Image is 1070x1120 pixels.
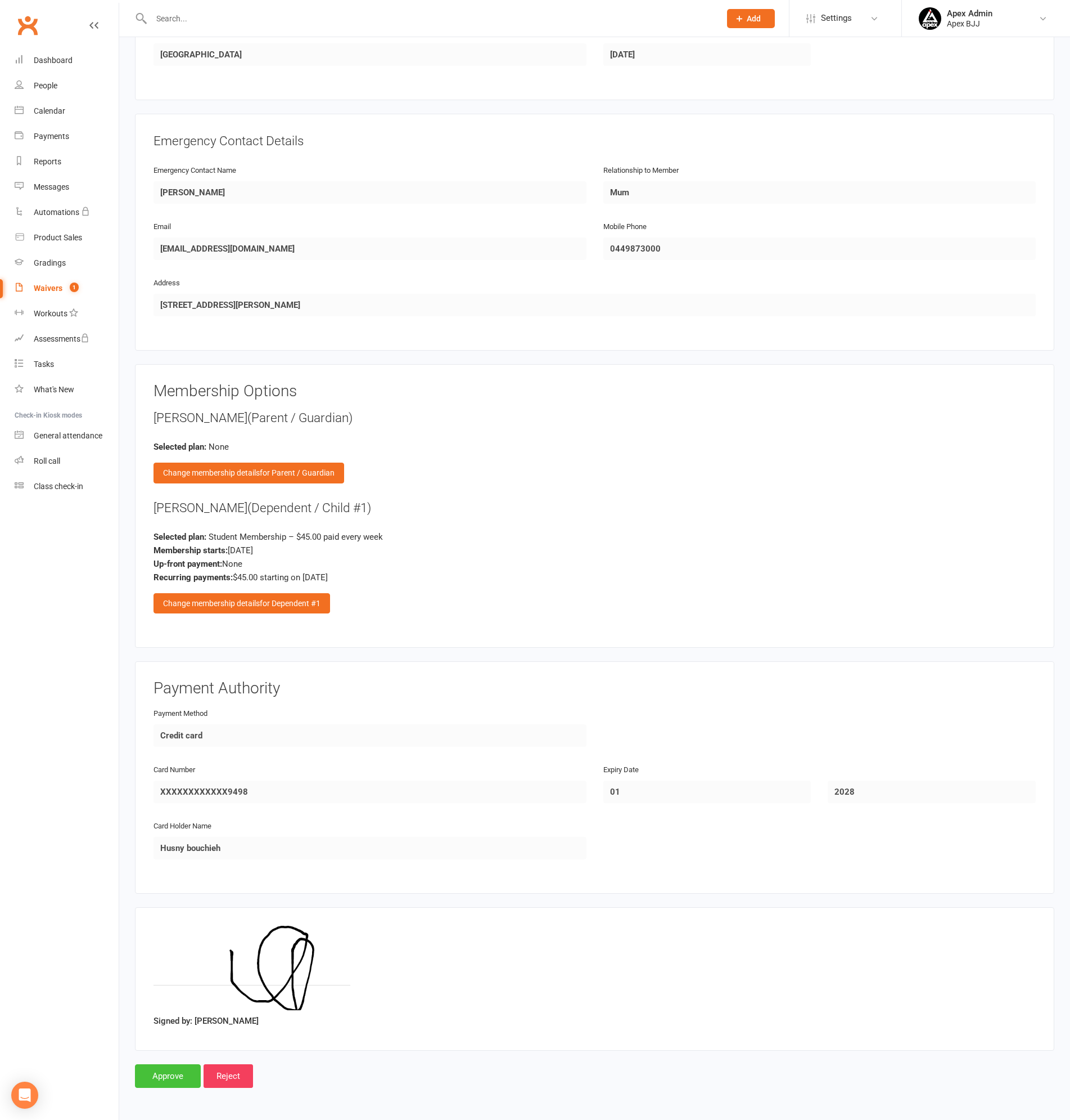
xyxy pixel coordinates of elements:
[209,442,229,452] span: None
[15,149,119,174] a: Reports
[260,468,335,477] span: for Parent / Guardian
[34,208,79,217] div: Automations
[209,532,383,542] span: Student Membership – $45.00 paid every week
[11,1082,38,1109] div: Open Intercom Messenger
[204,1064,253,1088] input: Reject
[15,423,119,449] a: General attendance kiosk mode
[153,559,222,569] strong: Up-front payment:
[153,132,1036,150] div: Emergency Contact Details
[15,276,119,301] a: Waivers 1
[153,383,1036,400] h3: Membership Options
[153,764,195,776] label: Card Number
[34,182,69,191] div: Messages
[15,352,119,377] a: Tasks
[15,326,119,352] a: Assessments
[153,557,1036,571] div: None
[34,132,69,141] div: Payments
[153,532,206,542] strong: Selected plan:
[15,225,119,250] a: Product Sales
[15,48,119,73] a: Dashboard
[34,106,65,115] div: Calendar
[153,442,206,452] strong: Selected plan:
[153,409,1036,427] div: [PERSON_NAME]
[821,6,852,31] span: Settings
[153,165,236,177] label: Emergency Contact Name
[34,360,54,369] div: Tasks
[153,221,171,233] label: Email
[34,482,83,491] div: Class check-in
[13,11,42,39] a: Clubworx
[153,545,228,555] strong: Membership starts:
[34,157,61,166] div: Reports
[247,410,353,425] span: (Parent / Guardian)
[603,221,647,233] label: Mobile Phone
[153,708,207,720] label: Payment Method
[153,572,233,583] strong: Recurring payments:
[947,8,992,19] div: Apex Admin
[603,165,679,177] label: Relationship to Member
[148,11,712,26] input: Search...
[153,571,1036,584] div: $45.00 starting on [DATE]
[34,456,60,465] div: Roll call
[247,500,371,515] span: (Dependent / Child #1)
[153,1014,259,1028] label: Signed by: [PERSON_NAME]
[34,385,74,394] div: What's New
[919,7,941,30] img: thumb_image1745496852.png
[153,680,1036,697] h3: Payment Authority
[153,926,350,1010] img: image1755171006.png
[153,499,1036,517] div: [PERSON_NAME]
[70,283,79,292] span: 1
[15,449,119,474] a: Roll call
[15,200,119,225] a: Automations
[15,98,119,124] a: Calendar
[15,474,119,499] a: Class kiosk mode
[153,463,344,483] div: Change membership details
[34,81,57,90] div: People
[603,764,639,776] label: Expiry Date
[153,593,330,613] div: Change membership details
[34,56,73,65] div: Dashboard
[34,309,67,318] div: Workouts
[153,821,211,832] label: Card Holder Name
[34,233,82,242] div: Product Sales
[153,277,180,289] label: Address
[15,174,119,200] a: Messages
[15,124,119,149] a: Payments
[153,544,1036,557] div: [DATE]
[135,1064,201,1088] input: Approve
[34,431,102,440] div: General attendance
[34,284,62,293] div: Waivers
[15,73,119,98] a: People
[947,19,992,29] div: Apex BJJ
[260,599,320,608] span: for Dependent #1
[34,258,66,267] div: Gradings
[727,9,775,28] button: Add
[34,334,89,343] div: Assessments
[747,14,761,23] span: Add
[15,250,119,276] a: Gradings
[15,301,119,326] a: Workouts
[15,377,119,402] a: What's New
